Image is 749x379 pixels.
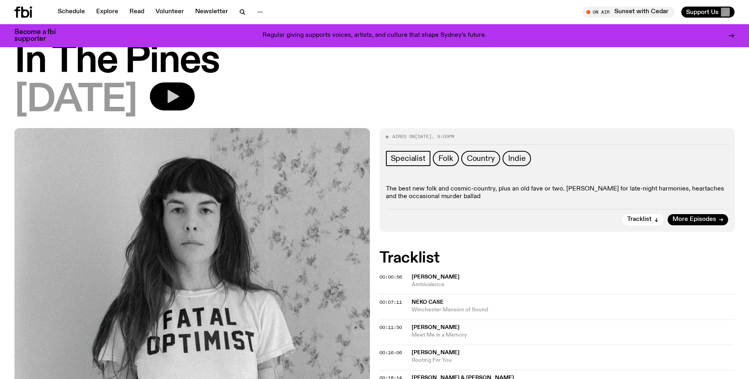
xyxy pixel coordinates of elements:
[151,6,189,18] a: Volunteer
[91,6,123,18] a: Explore
[686,8,719,16] span: Support Us
[380,274,402,280] span: 00:00:56
[438,154,453,163] span: Folk
[415,133,432,140] span: [DATE]
[391,154,426,163] span: Specialist
[386,185,729,201] p: The best new folk and cosmic-country, plus an old fave or two. [PERSON_NAME] for late-night harmo...
[412,357,735,364] span: Rooting For You
[622,214,664,225] button: Tracklist
[53,6,90,18] a: Schedule
[508,154,525,163] span: Indie
[672,217,716,223] span: More Episodes
[467,154,495,163] span: Country
[380,324,402,331] span: 00:11:50
[412,274,460,280] span: [PERSON_NAME]
[380,325,402,330] button: 00:11:50
[386,151,430,166] a: Specialist
[380,275,402,279] button: 00:00:56
[14,82,137,118] span: [DATE]
[681,6,735,18] button: Support Us
[433,151,459,166] a: Folk
[461,151,501,166] a: Country
[503,151,531,166] a: Indie
[14,29,66,42] h3: Become a fbi supporter
[190,6,233,18] a: Newsletter
[14,43,735,79] h1: In The Pines
[412,281,735,289] span: Ambivalence
[262,32,487,39] p: Regular giving supports voices, artists, and culture that shape Sydney’s future.
[380,300,402,305] button: 00:07:11
[380,299,402,305] span: 00:07:11
[392,133,415,140] span: Aired on
[627,217,652,223] span: Tracklist
[412,306,735,314] span: Winchester Mansion of Sound
[432,133,454,140] span: , 9:00pm
[380,251,735,265] h2: Tracklist
[582,6,675,18] button: On AirSunset with Cedar
[668,214,728,225] a: More Episodes
[412,299,444,305] span: Neko Case
[412,325,460,330] span: [PERSON_NAME]
[380,351,402,355] button: 00:16:06
[380,349,402,356] span: 00:16:06
[412,331,735,339] span: Meet Me in a Memory
[125,6,149,18] a: Read
[412,350,460,355] span: [PERSON_NAME]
